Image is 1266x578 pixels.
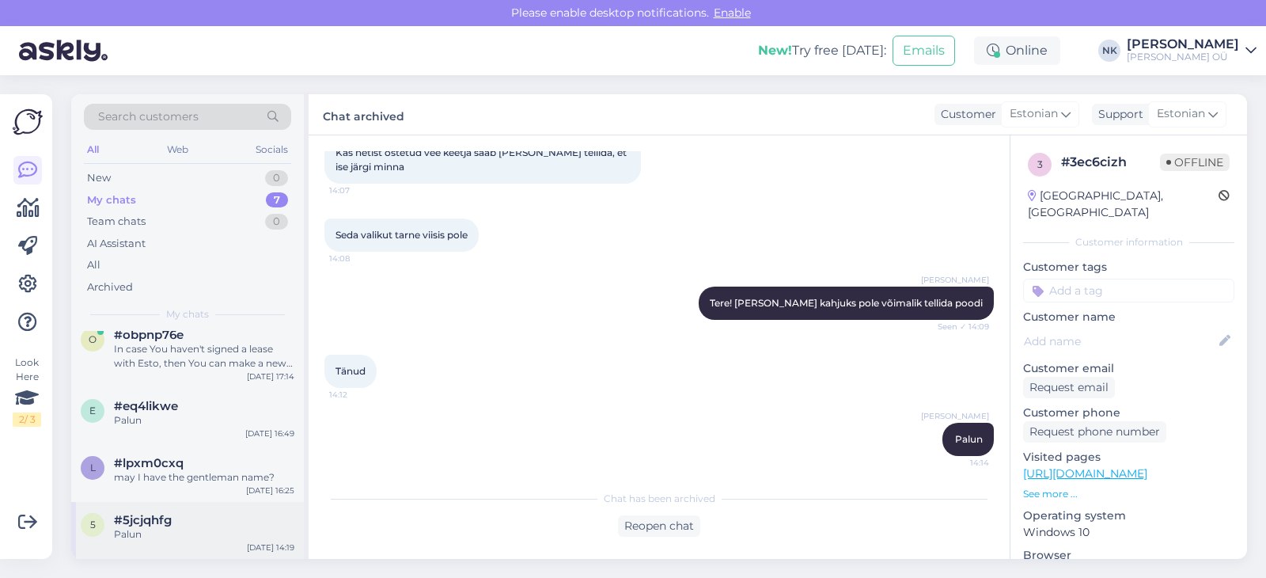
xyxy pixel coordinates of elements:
div: Socials [252,139,291,160]
div: Try free [DATE]: [758,41,886,60]
div: Online [974,36,1060,65]
div: Request email [1023,377,1115,398]
span: Tere! [PERSON_NAME] kahjuks pole võimalik tellida poodi [710,297,983,309]
span: Estonian [1157,105,1205,123]
div: NK [1098,40,1120,62]
p: Customer phone [1023,405,1234,421]
div: Palun [114,527,294,542]
img: Askly Logo [13,107,43,137]
div: Customer information [1023,235,1234,249]
div: Request phone number [1023,421,1166,443]
span: 14:07 [329,184,389,196]
button: Emails [893,36,955,66]
div: # 3ec6cizh [1061,153,1160,172]
span: Estonian [1010,105,1058,123]
p: See more ... [1023,487,1234,501]
div: Web [164,139,191,160]
div: In case You haven't signed a lease with Esto, then You can make a new order in our online shop [114,342,294,371]
div: AI Assistant [87,236,146,252]
div: [PERSON_NAME] OÜ [1127,51,1239,63]
div: All [84,139,102,160]
label: Chat archived [323,104,404,125]
span: #eq4likwe [114,399,178,413]
span: 3 [1037,158,1043,170]
p: Browser [1023,547,1234,564]
span: Tänud [335,365,366,377]
div: [DATE] 16:49 [245,428,294,439]
span: Enable [709,6,756,20]
span: Search customers [98,108,199,125]
div: Archived [87,279,133,295]
div: All [87,257,100,273]
div: 7 [266,192,288,208]
span: Chat has been archived [604,492,715,506]
div: My chats [87,192,136,208]
div: Look Here [13,356,41,427]
div: Customer [934,106,996,123]
span: 5 [90,519,96,530]
span: [PERSON_NAME] [921,410,989,422]
div: Reopen chat [618,515,700,537]
div: Palun [114,413,294,428]
span: #5jcjqhfg [114,513,172,527]
span: o [89,333,97,345]
span: Palun [955,433,983,445]
p: Customer email [1023,360,1234,377]
div: 0 [265,214,288,230]
div: Support [1092,106,1143,123]
p: Visited pages [1023,449,1234,466]
input: Add name [1024,333,1216,350]
div: [DATE] 17:14 [247,371,294,382]
b: New! [758,43,792,58]
span: 14:08 [329,253,389,264]
div: may I have the gentleman name? [114,470,294,485]
div: [DATE] 14:19 [247,542,294,553]
div: Team chats [87,214,146,230]
span: Offline [1160,154,1230,171]
span: 14:14 [930,457,989,469]
span: [PERSON_NAME] [921,274,989,286]
input: Add a tag [1023,279,1234,302]
p: Windows 10 [1023,524,1234,541]
span: #lpxm0cxq [114,456,184,470]
div: [DATE] 16:25 [246,485,294,496]
p: Customer tags [1023,259,1234,276]
span: My chats [166,307,209,321]
span: 14:12 [329,389,389,401]
div: [PERSON_NAME] [1127,38,1239,51]
div: 2 / 3 [13,413,41,427]
span: e [89,405,96,416]
span: #obpnp76e [114,328,184,342]
a: [URL][DOMAIN_NAME] [1023,466,1147,481]
p: Operating system [1023,508,1234,524]
a: [PERSON_NAME][PERSON_NAME] OÜ [1127,38,1257,63]
p: Customer name [1023,309,1234,325]
span: Seen ✓ 14:09 [930,321,989,333]
div: [GEOGRAPHIC_DATA], [GEOGRAPHIC_DATA] [1028,188,1219,221]
span: Seda valikut tarne viisis pole [335,229,468,241]
div: 0 [265,170,288,186]
div: New [87,170,111,186]
span: l [90,462,96,473]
